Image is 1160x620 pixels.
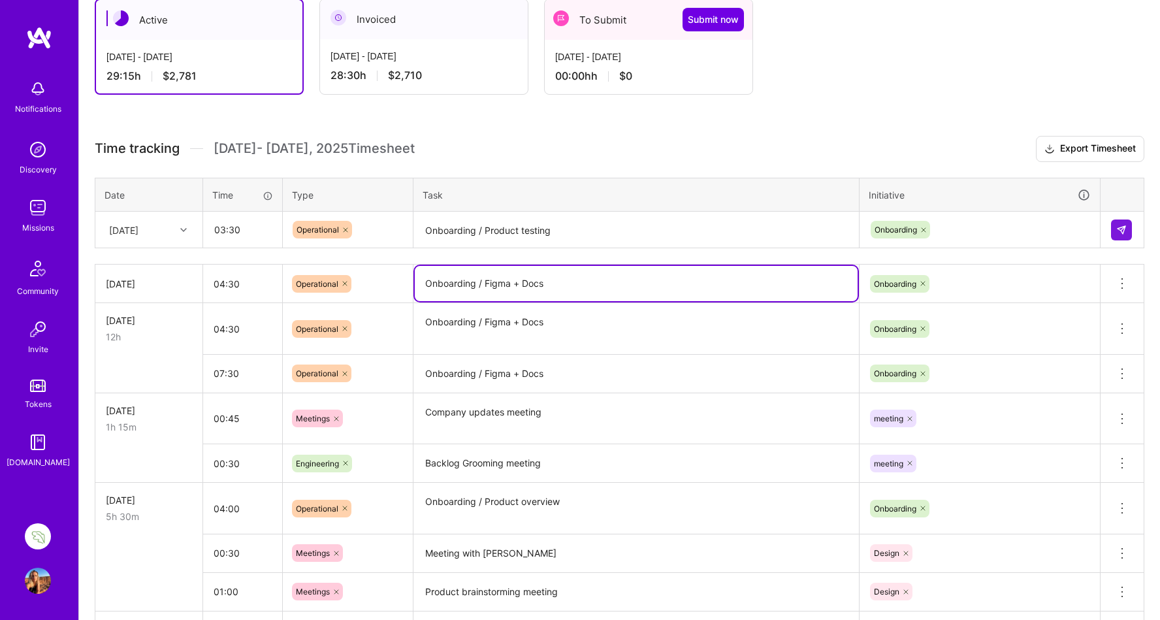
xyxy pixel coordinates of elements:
[17,284,59,298] div: Community
[415,356,858,392] textarea: Onboarding / Figma + Docs
[95,178,203,212] th: Date
[1116,225,1127,235] img: Submit
[297,225,339,235] span: Operational
[203,574,282,609] input: HH:MM
[874,324,916,334] span: Onboarding
[22,253,54,284] img: Community
[874,368,916,378] span: Onboarding
[415,395,858,444] textarea: Company updates meeting
[106,277,192,291] div: [DATE]
[25,316,51,342] img: Invite
[25,397,52,411] div: Tokens
[283,178,413,212] th: Type
[203,401,282,436] input: HH:MM
[874,414,903,423] span: meeting
[296,548,330,558] span: Meetings
[296,368,338,378] span: Operational
[25,429,51,455] img: guide book
[106,493,192,507] div: [DATE]
[874,459,903,468] span: meeting
[203,536,282,570] input: HH:MM
[25,137,51,163] img: discovery
[95,140,180,157] span: Time tracking
[25,76,51,102] img: bell
[388,69,422,82] span: $2,710
[203,491,282,526] input: HH:MM
[688,13,739,26] span: Submit now
[415,574,858,610] textarea: Product brainstorming meeting
[296,459,339,468] span: Engineering
[296,324,338,334] span: Operational
[106,314,192,327] div: [DATE]
[15,102,61,116] div: Notifications
[413,178,860,212] th: Task
[20,163,57,176] div: Discovery
[415,266,858,301] textarea: Onboarding / Figma + Docs
[1044,142,1055,156] i: icon Download
[874,587,899,596] span: Design
[25,523,51,549] img: Lettuce Financial
[415,446,858,481] textarea: Backlog Grooming meeting
[555,69,742,83] div: 00:00h h
[26,26,52,50] img: logo
[203,312,282,346] input: HH:MM
[106,330,192,344] div: 12h
[553,10,569,26] img: To Submit
[106,510,192,523] div: 5h 30m
[203,356,282,391] input: HH:MM
[106,50,292,64] div: [DATE] - [DATE]
[874,504,916,514] span: Onboarding
[296,587,330,596] span: Meetings
[875,225,917,235] span: Onboarding
[22,568,54,594] a: User Avatar
[683,8,744,31] button: Submit now
[7,455,70,469] div: [DOMAIN_NAME]
[25,568,51,594] img: User Avatar
[874,279,916,289] span: Onboarding
[22,221,54,235] div: Missions
[113,10,129,26] img: Active
[109,223,138,237] div: [DATE]
[619,69,632,83] span: $0
[1036,136,1144,162] button: Export Timesheet
[28,342,48,356] div: Invite
[106,420,192,434] div: 1h 15m
[330,10,346,25] img: Invoiced
[1111,220,1133,240] div: null
[106,404,192,417] div: [DATE]
[106,69,292,83] div: 29:15 h
[874,548,899,558] span: Design
[212,188,273,202] div: Time
[869,188,1091,203] div: Initiative
[296,279,338,289] span: Operational
[330,69,517,82] div: 28:30 h
[30,380,46,392] img: tokens
[296,504,338,514] span: Operational
[204,212,282,247] input: HH:MM
[25,195,51,221] img: teamwork
[415,304,858,353] textarea: Onboarding / Figma + Docs
[296,414,330,423] span: Meetings
[415,213,858,248] textarea: Onboarding / Product testing
[214,140,415,157] span: [DATE] - [DATE] , 2025 Timesheet
[415,484,858,533] textarea: Onboarding / Product overview
[330,50,517,63] div: [DATE] - [DATE]
[22,523,54,549] a: Lettuce Financial
[415,536,858,572] textarea: Meeting with [PERSON_NAME]
[555,50,742,64] div: [DATE] - [DATE]
[203,446,282,481] input: HH:MM
[163,69,197,83] span: $2,781
[203,267,282,301] input: HH:MM
[180,227,187,233] i: icon Chevron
